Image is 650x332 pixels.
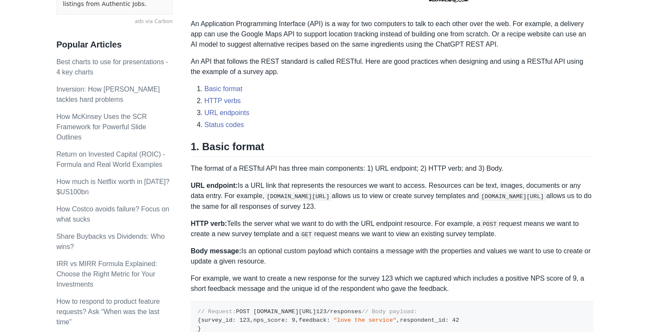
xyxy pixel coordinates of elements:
[56,260,157,288] a: IRR vs MIRR Formula Explained: Choose the Right Metric for Your Investments
[56,18,173,26] a: ads via Carbon
[197,317,201,323] span: {
[191,246,594,267] p: Is an optional custom payload which contains a message with the properties and values we want to ...
[204,85,242,92] a: Basic format
[56,86,160,103] a: Inversion: How [PERSON_NAME] tackles hard problems
[191,273,594,294] p: For example, we want to create a new response for the survey 123 which we captured which includes...
[299,230,314,239] code: GET
[445,317,449,323] span: :
[56,39,173,50] h3: Popular Articles
[334,317,397,323] span: "love the service"
[197,326,201,332] span: }
[191,181,594,211] p: Is a URL link that represents the resources we want to access. Resources can be text, images, doc...
[197,308,459,332] code: POST [DOMAIN_NAME][URL] /responses survey_id nps_score feedback respondent_id
[56,205,169,223] a: How Costco avoids failure? Focus on what sucks
[295,317,299,323] span: ,
[56,151,165,168] a: Return on Invested Capital (ROIC) - Formula and Real World Examples
[191,163,594,174] p: The format of a RESTful API has three main components: 1) URL endpoint; 2) HTTP verb; and 3) Body.
[191,140,594,157] h2: 1. Basic format
[191,219,594,240] p: Tells the server what we want to do with the URL endpoint resource. For example, a request means ...
[56,58,168,76] a: Best charts to use for presentations - 4 key charts
[232,317,236,323] span: :
[326,317,330,323] span: :
[479,192,546,201] code: [DOMAIN_NAME][URL]
[285,317,288,323] span: :
[396,317,400,323] span: ,
[480,220,499,228] code: POST
[204,109,249,116] a: URL endpoints
[264,192,332,201] code: [DOMAIN_NAME][URL]
[316,308,326,315] span: 123
[56,178,170,196] a: How much is Netflix worth in [DATE]? $US100bn
[197,308,236,315] span: // Request:
[56,113,147,141] a: How McKinsey Uses the SCR Framework for Powerful Slide Outlines
[191,56,594,77] p: An API that follows the REST standard is called RESTful. Here are good practices when designing a...
[204,121,244,128] a: Status codes
[239,317,250,323] span: 123
[362,308,418,315] span: // Body payload:
[56,298,160,326] a: How to respond to product feature requests? Ask “When was the last time”
[191,247,241,255] strong: Body message:
[191,182,238,189] strong: URL endpoint:
[452,317,459,323] span: 42
[191,19,594,50] p: An Application Programming Interface (API) is a way for two computers to talk to each other over ...
[204,97,241,104] a: HTTP verbs
[292,317,295,323] span: 9
[250,317,253,323] span: ,
[191,220,227,227] strong: HTTP verb:
[56,233,165,250] a: Share Buybacks vs Dividends: Who wins?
